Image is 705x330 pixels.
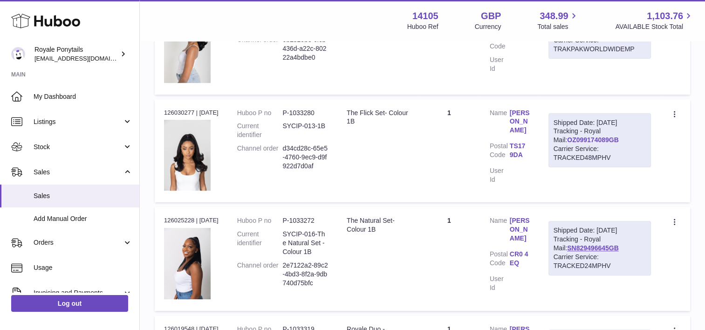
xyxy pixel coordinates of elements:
[237,109,283,117] dt: Huboo P no
[537,10,579,31] a: 348.99 Total sales
[475,22,501,31] div: Currency
[510,109,530,135] a: [PERSON_NAME]
[164,11,211,83] img: 141051741007158.png
[282,261,328,288] dd: 2e7122a2-89c2-4bd3-8f2a-9db740d75bfc
[481,10,501,22] strong: GBP
[554,118,646,127] div: Shipped Date: [DATE]
[554,36,646,54] div: Carrier Service: TRAKPAKWORLDWIDEMP
[34,143,123,151] span: Stock
[34,214,132,223] span: Add Manual Order
[490,275,510,292] dt: User Id
[490,216,510,245] dt: Name
[34,192,132,200] span: Sales
[548,221,651,275] div: Tracking - Royal Mail:
[567,244,619,252] a: SN829496645GB
[34,238,123,247] span: Orders
[615,10,694,31] a: 1,103.76 AVAILABLE Stock Total
[237,230,283,256] dt: Current identifier
[490,166,510,184] dt: User Id
[510,250,530,268] a: CR0 4EQ
[347,216,409,234] div: The Natural Set- Colour 1B
[34,168,123,177] span: Sales
[237,216,283,225] dt: Huboo P no
[490,142,510,162] dt: Postal Code
[418,99,480,203] td: 1
[34,263,132,272] span: Usage
[510,142,530,159] a: TS17 9DA
[540,10,568,22] span: 348.99
[164,120,211,191] img: 141051741008947.png
[537,22,579,31] span: Total sales
[11,47,25,61] img: qphill92@gmail.com
[554,144,646,162] div: Carrier Service: TRACKED48MPHV
[567,136,619,144] a: OZ099174089GB
[237,35,283,62] dt: Channel order
[615,22,694,31] span: AVAILABLE Stock Total
[34,45,118,63] div: Royale Ponytails
[490,55,510,73] dt: User Id
[554,253,646,270] div: Carrier Service: TRACKED24MPHV
[282,144,328,171] dd: d34cd28c-65e5-4760-9ec9-d9f922d7d0af
[164,109,219,117] div: 126030277 | [DATE]
[647,10,683,22] span: 1,103.76
[34,55,137,62] span: [EMAIL_ADDRESS][DOMAIN_NAME]
[34,289,123,297] span: Invoicing and Payments
[490,250,510,270] dt: Postal Code
[282,109,328,117] dd: P-1033280
[282,230,328,256] dd: SYCIP-016-The Natural Set - Colour 1B
[490,109,510,137] dt: Name
[282,216,328,225] dd: P-1033272
[34,117,123,126] span: Listings
[490,33,510,51] dt: Postal Code
[418,207,480,311] td: 1
[412,10,438,22] strong: 14105
[407,22,438,31] div: Huboo Ref
[237,122,283,139] dt: Current identifier
[347,109,409,126] div: The Flick Set- Colour 1B
[554,226,646,235] div: Shipped Date: [DATE]
[164,228,211,300] img: 141051741006838.png
[164,216,219,225] div: 126025228 | [DATE]
[282,35,328,62] dd: 0b2b25b8-cfcb-436d-a22c-80222a4bdbe0
[237,261,283,288] dt: Channel order
[282,122,328,139] dd: SYCIP-013-1B
[34,92,132,101] span: My Dashboard
[510,216,530,243] a: [PERSON_NAME]
[11,295,128,312] a: Log out
[548,113,651,167] div: Tracking - Royal Mail:
[237,144,283,171] dt: Channel order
